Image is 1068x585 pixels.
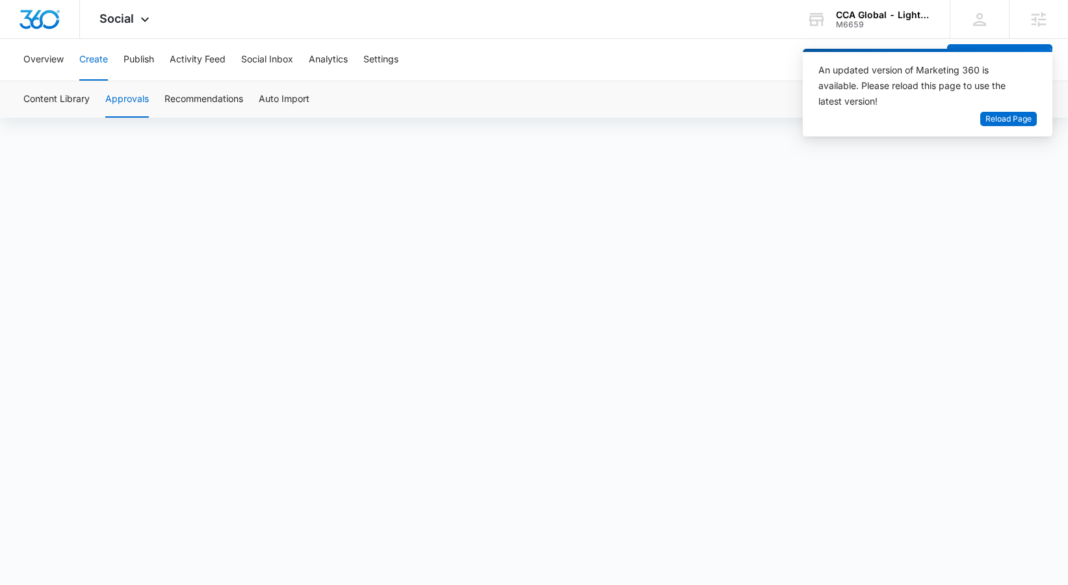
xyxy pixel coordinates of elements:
[836,20,931,29] div: account id
[23,39,64,81] button: Overview
[980,112,1037,127] button: Reload Page
[309,39,348,81] button: Analytics
[99,12,134,25] span: Social
[836,10,931,20] div: account name
[985,113,1032,125] span: Reload Page
[259,81,309,118] button: Auto Import
[105,81,149,118] button: Approvals
[79,39,108,81] button: Create
[241,39,293,81] button: Social Inbox
[124,39,154,81] button: Publish
[363,39,398,81] button: Settings
[818,62,1021,109] div: An updated version of Marketing 360 is available. Please reload this page to use the latest version!
[170,39,226,81] button: Activity Feed
[164,81,243,118] button: Recommendations
[23,81,90,118] button: Content Library
[947,44,1052,75] button: Create a Post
